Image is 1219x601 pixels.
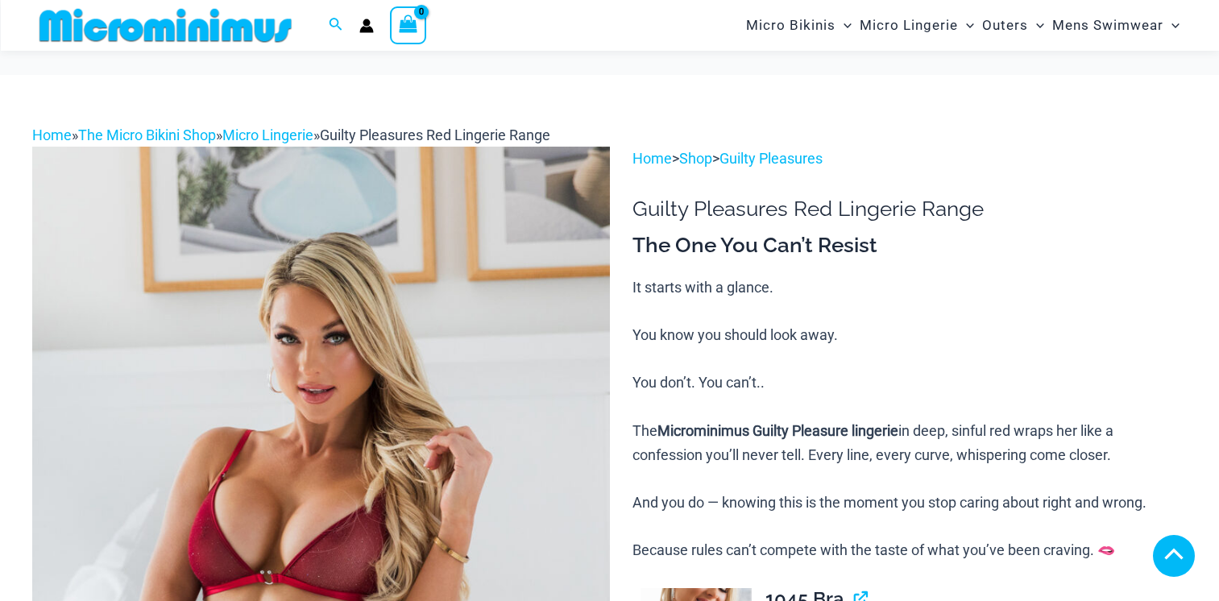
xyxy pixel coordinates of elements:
[1028,5,1044,46] span: Menu Toggle
[746,5,835,46] span: Micro Bikinis
[32,126,72,143] a: Home
[657,422,898,439] b: Microminimus Guilty Pleasure lingerie
[835,5,852,46] span: Menu Toggle
[359,19,374,33] a: Account icon link
[632,232,1187,259] h3: The One You Can’t Resist
[329,15,343,35] a: Search icon link
[632,197,1187,222] h1: Guilty Pleasures Red Lingerie Range
[982,5,1028,46] span: Outers
[679,150,712,167] a: Shop
[320,126,550,143] span: Guilty Pleasures Red Lingerie Range
[632,147,1187,171] p: > >
[856,5,978,46] a: Micro LingerieMenu ToggleMenu Toggle
[978,5,1048,46] a: OutersMenu ToggleMenu Toggle
[1048,5,1184,46] a: Mens SwimwearMenu ToggleMenu Toggle
[958,5,974,46] span: Menu Toggle
[1163,5,1180,46] span: Menu Toggle
[390,6,427,44] a: View Shopping Cart, empty
[32,126,550,143] span: » » »
[78,126,216,143] a: The Micro Bikini Shop
[860,5,958,46] span: Micro Lingerie
[33,7,298,44] img: MM SHOP LOGO FLAT
[719,150,823,167] a: Guilty Pleasures
[740,2,1187,48] nav: Site Navigation
[632,276,1187,562] p: It starts with a glance. You know you should look away. You don’t. You can’t.. The in deep, sinfu...
[1052,5,1163,46] span: Mens Swimwear
[742,5,856,46] a: Micro BikinisMenu ToggleMenu Toggle
[632,150,672,167] a: Home
[222,126,313,143] a: Micro Lingerie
